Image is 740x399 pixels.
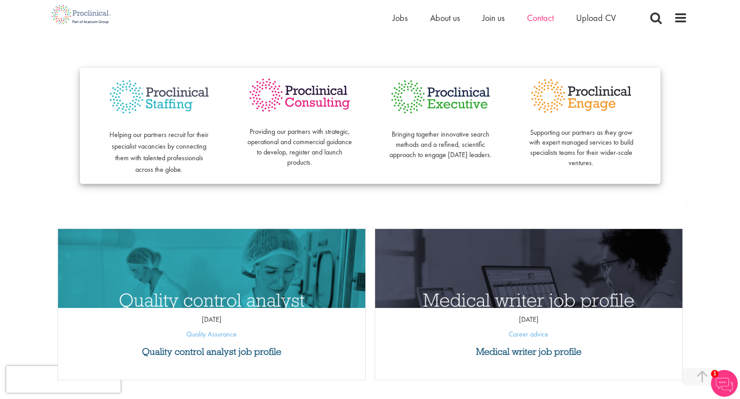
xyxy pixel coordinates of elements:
a: Quality control analyst job profile [63,347,361,357]
img: Chatbot [711,370,738,397]
a: Jobs [393,12,408,24]
a: About us [430,12,460,24]
p: Providing our partners with strategic, operational and commercial guidance to develop, register a... [247,117,352,168]
iframe: reCAPTCHA [6,366,121,393]
a: Contact [527,12,554,24]
a: Upload CV [576,12,616,24]
p: Supporting our partners as they grow with expert managed services to build specialists teams for ... [529,117,634,168]
a: Link to a post [375,229,682,308]
a: Medical writer job profile [380,347,678,357]
img: Proclinical Engage [529,77,634,115]
span: Helping our partners recruit for their specialist vacancies by connecting them with talented prof... [109,130,209,174]
a: Join us [482,12,505,24]
img: Proclinical Executive [388,77,493,117]
span: 1 [711,370,719,378]
h3: Our suite of services [53,18,687,29]
p: [DATE] [58,315,365,325]
a: Quality Assurance [186,329,237,339]
img: Proclinical Staffing [107,77,212,117]
img: quality control analyst job profile [58,229,365,388]
a: Link to a post [58,229,365,308]
p: [DATE] [375,315,682,325]
a: Career advice [509,329,548,339]
p: Bringing together innovative search methods and a refined, scientific approach to engage [DATE] l... [388,119,493,160]
img: Medical writer job profile [375,229,682,388]
img: Proclinical Consulting [247,77,352,114]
